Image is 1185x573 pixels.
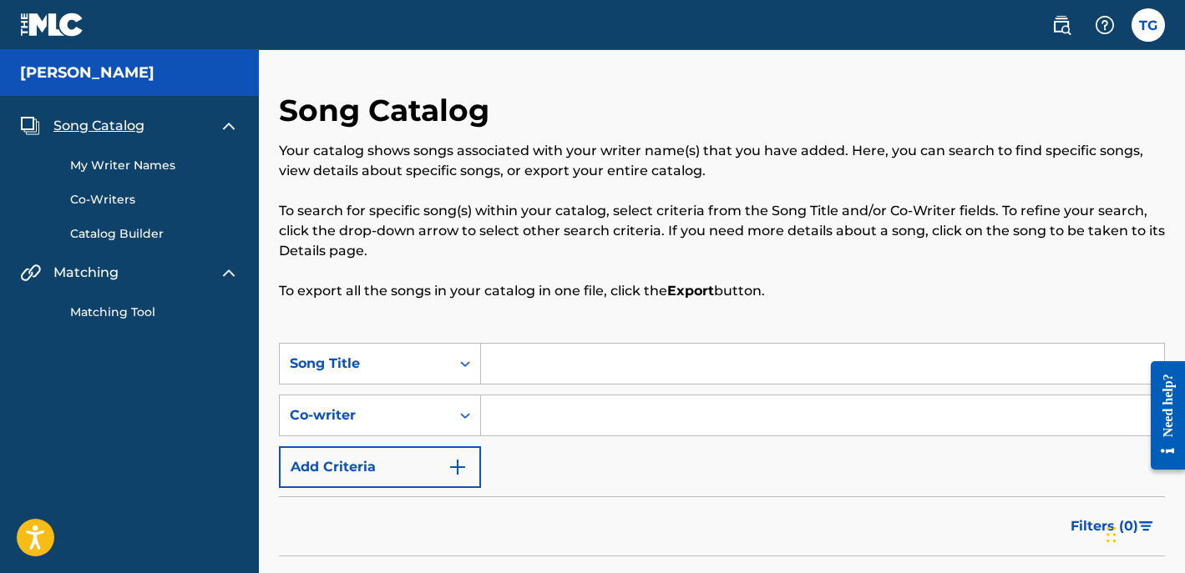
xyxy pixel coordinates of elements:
div: Song Title [290,354,440,374]
img: expand [219,116,239,136]
p: To export all the songs in your catalog in one file, click the button. [279,281,1165,301]
img: 9d2ae6d4665cec9f34b9.svg [448,457,468,477]
img: Song Catalog [20,116,40,136]
iframe: Chat Widget [1101,493,1185,573]
strong: Export [667,283,714,299]
span: Song Catalog [53,116,144,136]
img: help [1095,15,1115,35]
iframe: Resource Center [1138,344,1185,486]
a: My Writer Names [70,157,239,174]
button: Add Criteria [279,446,481,488]
span: Matching [53,263,119,283]
a: Matching Tool [70,304,239,321]
h5: Tyjhier Goodman [20,63,154,83]
a: Co-Writers [70,191,239,209]
span: Filters ( 0 ) [1071,516,1138,536]
div: Help [1088,8,1122,42]
img: Matching [20,263,41,283]
button: Filters (0) [1061,505,1165,547]
p: Your catalog shows songs associated with your writer name(s) that you have added. Here, you can s... [279,141,1165,181]
div: User Menu [1132,8,1165,42]
h2: Song Catalog [279,92,498,129]
img: MLC Logo [20,13,84,37]
a: Song CatalogSong Catalog [20,116,144,136]
div: Drag [1107,510,1117,560]
p: To search for specific song(s) within your catalog, select criteria from the Song Title and/or Co... [279,201,1165,261]
a: Catalog Builder [70,225,239,243]
a: Public Search [1045,8,1078,42]
img: expand [219,263,239,283]
img: search [1051,15,1071,35]
div: Co-writer [290,405,440,425]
